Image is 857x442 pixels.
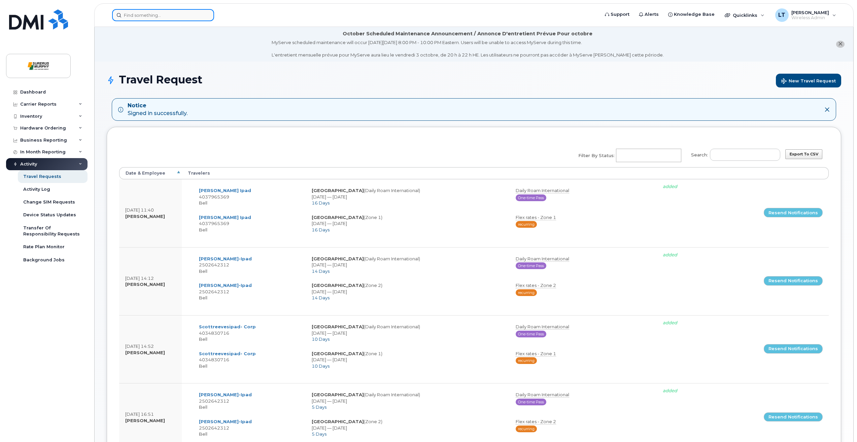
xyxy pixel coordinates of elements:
span: 14 Days [312,295,330,300]
span: Daily Roam International [516,256,569,262]
strong: [GEOGRAPHIC_DATA] [312,324,364,329]
strong: [GEOGRAPHIC_DATA] [312,392,364,397]
strong: [PERSON_NAME] [125,282,165,287]
td: (Daily Roam International) [DATE] — [DATE] [306,252,510,279]
span: Flex rates - Zone 1 [516,215,556,220]
th: : activate to sort column ascending [758,167,829,179]
a: [PERSON_NAME]-Ipad [199,283,252,288]
th: Travelers: activate to sort column ascending [182,167,758,179]
td: 2502642312 Bell [193,252,306,279]
strong: [GEOGRAPHIC_DATA] [312,256,364,261]
span: Daily Roam International [516,188,569,193]
a: [PERSON_NAME]-Ipad [199,419,252,424]
span: 30 days pass [516,194,546,201]
span: Recurring (AUTO renewal every 30 days) [516,426,537,432]
span: 10 Days [312,336,330,342]
span: 5 Days [312,404,327,410]
td: [DATE] 11:40 [119,179,182,247]
span: Recurring (AUTO renewal every 30 days) [516,221,537,228]
td: 4034830716 Bell [193,346,306,373]
span: Daily Roam International [516,324,569,330]
i: added [663,320,677,325]
th: Date &amp; Employee: activate to sort column descending [119,167,182,179]
td: [DATE] 14:52 [119,315,182,383]
div: Signed in successfully. [128,102,187,117]
span: 30 days pass [516,262,546,269]
span: 30 days pass [516,399,546,405]
td: 4037965369 Bell [193,210,306,237]
td: (Zone 1) [DATE] — [DATE] [306,210,510,237]
span: New Travel Request [781,78,836,85]
i: added [663,252,677,257]
td: (Zone 2) [DATE] — [DATE] [306,414,510,441]
span: Flex rates - Zone 2 [516,283,556,288]
span: 16 Days [312,200,330,206]
td: 4037965369 Bell [193,183,306,210]
strong: [GEOGRAPHIC_DATA] [312,283,364,288]
div: October Scheduled Maintenance Announcement / Annonce D'entretient Prévue Pour octobre [343,30,592,37]
button: close notification [836,41,845,48]
button: New Travel Request [776,74,841,87]
td: (Daily Roam International) [DATE] — [DATE] [306,320,510,346]
span: Export to CSV [790,152,818,156]
td: (Zone 2) [DATE] — [DATE] [306,278,510,305]
a: Scottreevesipad- Corp [199,324,256,329]
td: (Zone 1) [DATE] — [DATE] [306,346,510,373]
span: Flex rates - Zone 1 [516,351,556,357]
strong: [PERSON_NAME] [125,418,165,423]
strong: [GEOGRAPHIC_DATA] [312,215,364,220]
a: Resend Notifications [764,208,823,217]
i: added [663,388,677,393]
td: 2502642312 Bell [193,388,306,414]
div: MyServe scheduled maintenance will occur [DATE][DATE] 8:00 PM - 10:00 PM Eastern. Users will be u... [272,39,664,58]
label: Search: [687,144,780,163]
span: 5 Days [312,431,327,437]
td: (Daily Roam International) [DATE] — [DATE] [306,388,510,414]
td: 2502642312 Bell [193,414,306,441]
input: Search: [710,149,780,161]
span: Recurring (AUTO renewal every 30 days) [516,289,537,296]
span: 16 Days [312,227,330,232]
a: [PERSON_NAME] Ipad [199,188,251,193]
td: 4034830716 Bell [193,320,306,346]
span: 14 Days [312,268,330,274]
span: 10 Days [312,363,330,369]
span: Recurring (AUTO renewal every 30 days) [516,357,537,364]
strong: [GEOGRAPHIC_DATA] [312,351,364,356]
td: [DATE] 14:12 [119,247,182,315]
strong: [GEOGRAPHIC_DATA] [312,419,364,424]
i: added [663,184,677,189]
td: 2502642312 Bell [193,278,306,305]
span: Filter by Status: [578,152,615,159]
a: Resend Notifications [764,344,823,354]
span: 30 days pass [516,331,546,337]
strong: [PERSON_NAME] [125,350,165,355]
a: Resend Notifications [764,276,823,286]
a: [PERSON_NAME]-Ipad [199,256,252,261]
a: Resend Notifications [764,412,823,422]
a: [PERSON_NAME]-Ipad [199,392,252,397]
span: Daily Roam International [516,392,569,398]
strong: Notice [128,102,187,110]
strong: [GEOGRAPHIC_DATA] [312,188,364,193]
a: Scottreevesipad- Corp [199,351,256,356]
h1: Travel Request [107,74,841,87]
input: Filter by Status: [616,149,679,161]
td: (Daily Roam International) [DATE] — [DATE] [306,183,510,210]
a: [PERSON_NAME] Ipad [199,215,251,220]
span: Flex rates - Zone 2 [516,419,556,425]
strong: [PERSON_NAME] [125,214,165,219]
